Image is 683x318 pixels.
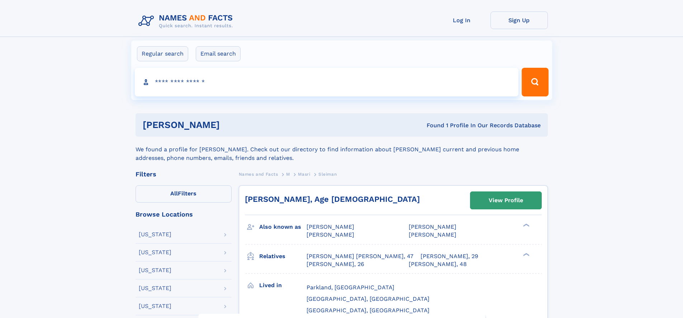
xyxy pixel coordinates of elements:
[170,190,178,197] span: All
[409,223,456,230] span: [PERSON_NAME]
[139,303,171,309] div: [US_STATE]
[298,170,310,179] a: Masri
[307,307,430,314] span: [GEOGRAPHIC_DATA], [GEOGRAPHIC_DATA]
[286,172,290,177] span: M
[136,185,232,203] label: Filters
[307,252,413,260] a: [PERSON_NAME] [PERSON_NAME], 47
[307,295,430,302] span: [GEOGRAPHIC_DATA], [GEOGRAPHIC_DATA]
[307,260,364,268] a: [PERSON_NAME], 26
[409,260,467,268] a: [PERSON_NAME], 48
[259,279,307,291] h3: Lived in
[143,120,323,129] h1: [PERSON_NAME]
[318,172,337,177] span: Sleiman
[323,122,541,129] div: Found 1 Profile In Our Records Database
[307,284,394,291] span: Parkland, [GEOGRAPHIC_DATA]
[136,11,239,31] img: Logo Names and Facts
[433,11,490,29] a: Log In
[521,252,530,257] div: ❯
[489,192,523,209] div: View Profile
[421,252,478,260] a: [PERSON_NAME], 29
[139,250,171,255] div: [US_STATE]
[136,211,232,218] div: Browse Locations
[239,170,278,179] a: Names and Facts
[470,192,541,209] a: View Profile
[137,46,188,61] label: Regular search
[490,11,548,29] a: Sign Up
[245,195,420,204] a: [PERSON_NAME], Age [DEMOGRAPHIC_DATA]
[136,171,232,177] div: Filters
[521,223,530,228] div: ❯
[136,137,548,162] div: We found a profile for [PERSON_NAME]. Check out our directory to find information about [PERSON_N...
[139,285,171,291] div: [US_STATE]
[286,170,290,179] a: M
[139,232,171,237] div: [US_STATE]
[298,172,310,177] span: Masri
[259,250,307,262] h3: Relatives
[522,68,548,96] button: Search Button
[139,267,171,273] div: [US_STATE]
[307,231,354,238] span: [PERSON_NAME]
[409,231,456,238] span: [PERSON_NAME]
[196,46,241,61] label: Email search
[307,223,354,230] span: [PERSON_NAME]
[259,221,307,233] h3: Also known as
[135,68,519,96] input: search input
